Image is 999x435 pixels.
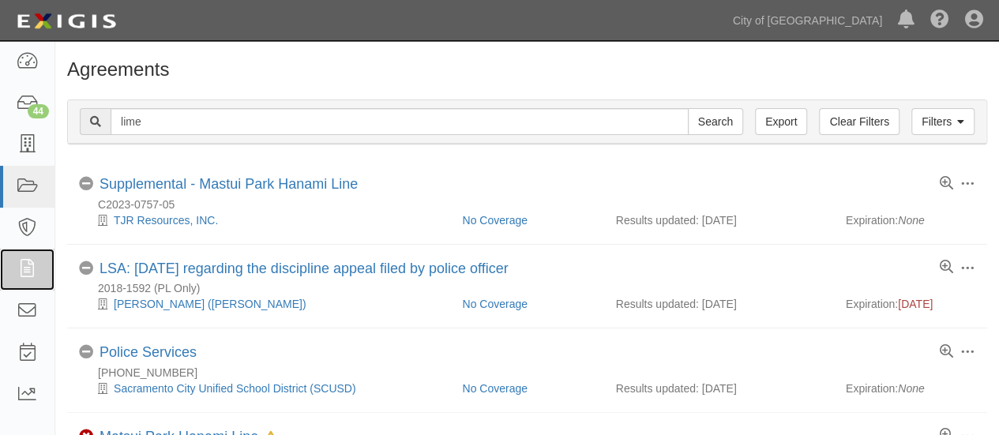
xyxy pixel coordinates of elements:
a: View results summary [940,345,953,359]
a: No Coverage [462,298,528,310]
div: Expiration: [846,296,975,312]
a: Filters [911,108,975,135]
div: Results updated: [DATE] [616,296,822,312]
div: Police Services [100,344,197,362]
a: No Coverage [462,214,528,227]
div: LSA: 10/22/18 regarding the discipline appeal filed by police officer [100,261,509,278]
a: Export [755,108,807,135]
div: Sacramento City Unified School District (SCUSD) [79,381,450,396]
span: [DATE] [898,298,933,310]
input: Search [688,108,743,135]
a: No Coverage [462,382,528,395]
a: Supplemental - Mastui Park Hanami Line [100,176,358,192]
a: LSA: [DATE] regarding the discipline appeal filed by police officer [100,261,509,276]
em: None [898,382,924,395]
div: Supplemental - Mastui Park Hanami Line [100,176,358,193]
h1: Agreements [67,59,987,80]
div: 44 [28,104,49,118]
a: View results summary [940,261,953,275]
i: No Coverage [79,345,93,359]
div: Results updated: [DATE] [616,212,822,228]
div: 2016-1354-02 [79,365,987,381]
img: logo-5460c22ac91f19d4615b14bd174203de0afe785f0fc80cf4dbbc73dc1793850b.png [12,7,121,36]
i: Help Center - Complianz [930,11,949,30]
div: Results updated: [DATE] [616,381,822,396]
i: No Coverage [79,177,93,191]
i: No Coverage [79,261,93,276]
input: Search [111,108,689,135]
a: Police Services [100,344,197,360]
div: TJR Resources, INC. [79,212,450,228]
div: C2023-0757-05 [79,197,987,212]
div: Expiration: [846,212,975,228]
a: TJR Resources, INC. [114,214,218,227]
div: Porter Scott (Nancy Sheehan) [79,296,450,312]
a: Clear Filters [819,108,899,135]
a: View results summary [940,177,953,191]
a: Sacramento City Unified School District (SCUSD) [114,382,356,395]
div: 2018-1592 (PL Only) [79,280,987,296]
div: Expiration: [846,381,975,396]
a: City of [GEOGRAPHIC_DATA] [725,5,890,36]
a: [PERSON_NAME] ([PERSON_NAME]) [114,298,306,310]
em: None [898,214,924,227]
